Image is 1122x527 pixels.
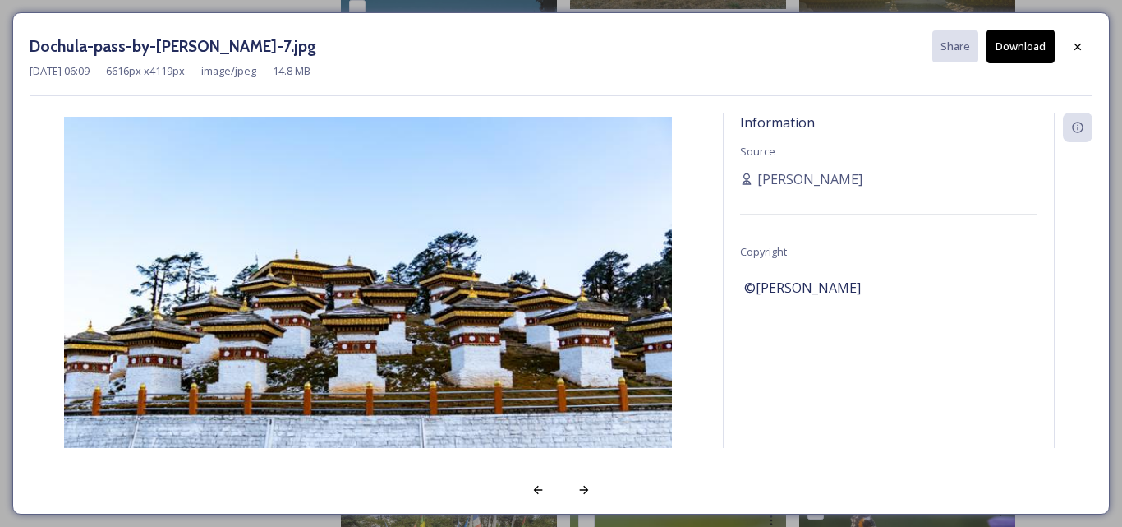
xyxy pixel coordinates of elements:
span: Source [740,144,775,159]
h3: Dochula-pass-by-[PERSON_NAME]-7.jpg [30,35,316,58]
button: Share [932,30,978,62]
span: Copyright [740,244,787,259]
span: [DATE] 06:09 [30,63,90,79]
span: [PERSON_NAME] [757,169,862,189]
span: 14.8 MB [273,63,310,79]
span: 6616 px x 4119 px [106,63,185,79]
span: Information [740,113,815,132]
span: ©[PERSON_NAME] [744,278,861,298]
button: Download [986,30,1055,63]
img: Dochula-pass-by-Alicia-Warner-7.jpg [30,117,706,496]
span: image/jpeg [201,63,256,79]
